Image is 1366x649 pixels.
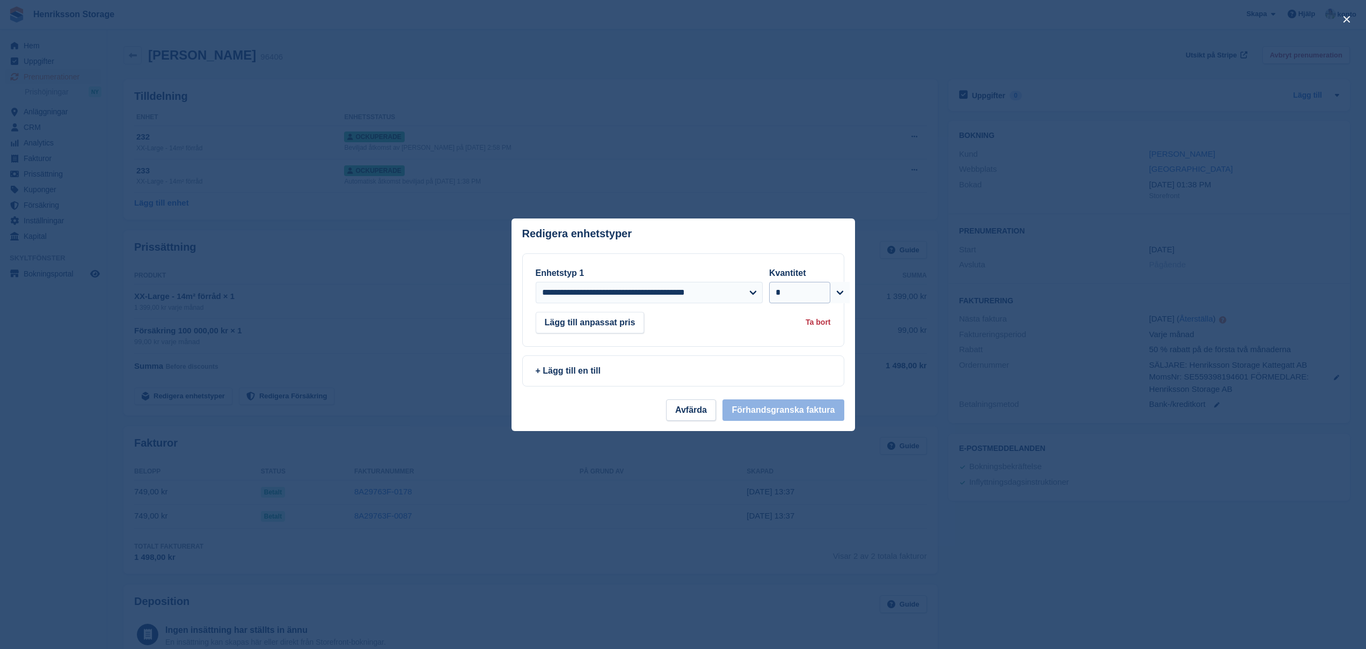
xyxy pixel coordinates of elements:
[536,312,645,333] button: Lägg till anpassat pris
[522,228,632,240] p: Redigera enhetstyper
[536,364,831,377] div: + Lägg till en till
[1338,11,1355,28] button: close
[666,399,716,421] button: Avfärda
[522,355,844,387] a: + Lägg till en till
[806,317,830,328] div: Ta bort
[536,268,585,278] label: Enhetstyp 1
[769,268,806,278] label: Kvantitet
[722,399,844,421] button: Förhandsgranska faktura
